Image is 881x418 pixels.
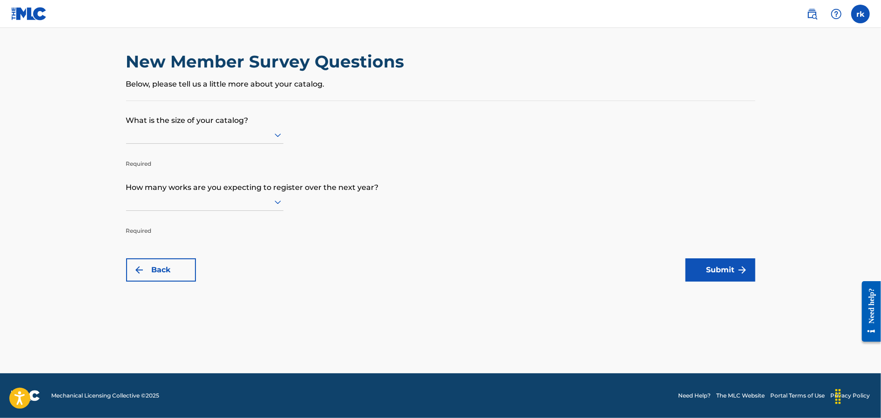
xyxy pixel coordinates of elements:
img: help [831,8,842,20]
button: Back [126,258,196,282]
button: Submit [686,258,755,282]
p: Required [126,146,283,168]
a: Need Help? [678,391,711,400]
a: The MLC Website [716,391,765,400]
p: How many works are you expecting to register over the next year? [126,168,755,193]
img: MLC Logo [11,7,47,20]
img: f7272a7cc735f4ea7f67.svg [737,264,748,276]
p: What is the size of your catalog? [126,101,755,126]
img: logo [11,390,40,401]
span: Mechanical Licensing Collective © 2025 [51,391,159,400]
p: Required [126,213,283,235]
iframe: Chat Widget [834,373,881,418]
img: 7ee5dd4eb1f8a8e3ef2f.svg [134,264,145,276]
div: Help [827,5,846,23]
img: search [807,8,818,20]
div: Drag [831,383,846,411]
div: User Menu [851,5,870,23]
iframe: Resource Center [855,274,881,349]
a: Public Search [803,5,821,23]
p: Below, please tell us a little more about your catalog. [126,79,755,90]
a: Portal Terms of Use [770,391,825,400]
a: Privacy Policy [830,391,870,400]
h2: New Member Survey Questions [126,51,409,72]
